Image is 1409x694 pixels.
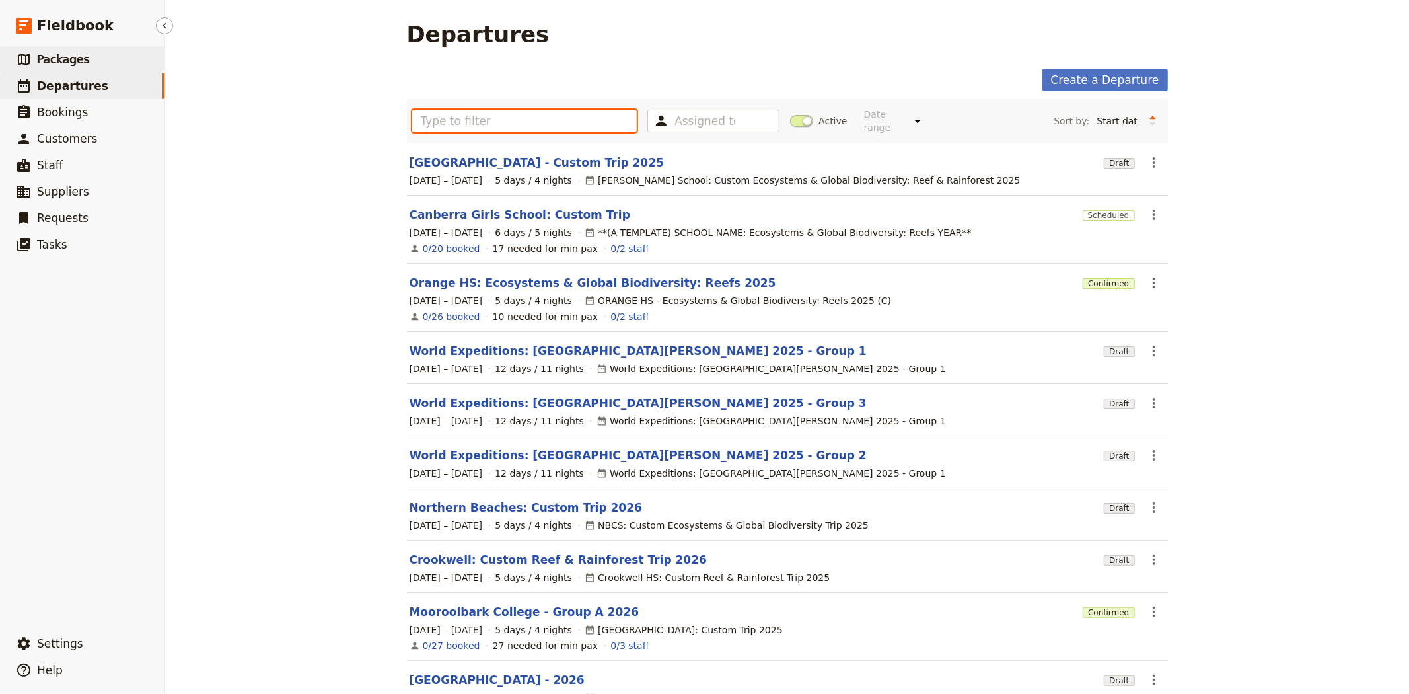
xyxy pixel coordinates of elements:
[410,395,867,411] a: World Expeditions: [GEOGRAPHIC_DATA][PERSON_NAME] 2025 - Group 3
[1143,340,1165,362] button: Actions
[495,571,572,584] span: 5 days / 4 nights
[596,362,946,375] div: World Expeditions: [GEOGRAPHIC_DATA][PERSON_NAME] 2025 - Group 1
[495,174,572,187] span: 5 days / 4 nights
[1042,69,1168,91] a: Create a Departure
[1143,669,1165,691] button: Actions
[1104,555,1134,566] span: Draft
[495,226,572,239] span: 6 days / 5 nights
[1083,278,1134,289] span: Confirmed
[493,242,598,255] div: 17 needed for min pax
[410,623,483,636] span: [DATE] – [DATE]
[156,17,173,34] button: Hide menu
[495,294,572,307] span: 5 days / 4 nights
[585,519,869,532] div: NBCS: Custom Ecosystems & Global Biodiversity Trip 2025
[1104,503,1134,514] span: Draft
[585,294,891,307] div: ORANGE HS - Ecosystems & Global Biodiversity: Reefs 2025 (C)
[1143,151,1165,174] button: Actions
[423,310,480,323] a: View the bookings for this departure
[410,604,639,620] a: Mooroolbark College - Group A 2026
[410,552,707,568] a: Crookwell: Custom Reef & Rainforest Trip 2026
[495,362,584,375] span: 12 days / 11 nights
[495,414,584,428] span: 12 days / 11 nights
[410,519,483,532] span: [DATE] – [DATE]
[493,639,598,652] div: 27 needed for min pax
[1143,496,1165,519] button: Actions
[585,623,783,636] div: [GEOGRAPHIC_DATA]: Custom Trip 2025
[410,294,483,307] span: [DATE] – [DATE]
[596,414,946,428] div: World Expeditions: [GEOGRAPHIC_DATA][PERSON_NAME] 2025 - Group 1
[423,639,480,652] a: View the bookings for this departure
[37,106,88,119] span: Bookings
[37,79,108,93] span: Departures
[1104,399,1134,409] span: Draft
[610,639,649,652] a: 0/3 staff
[37,238,67,251] span: Tasks
[1091,111,1143,131] select: Sort by:
[410,362,483,375] span: [DATE] – [DATE]
[410,155,665,171] a: [GEOGRAPHIC_DATA] - Custom Trip 2025
[585,226,971,239] div: **(A TEMPLATE) SCHOOL NAME: Ecosystems & Global Biodiversity: Reefs YEAR**
[1143,549,1165,571] button: Actions
[1143,392,1165,414] button: Actions
[410,207,631,223] a: Canberra Girls School: Custom Trip
[493,310,598,323] div: 10 needed for min pax
[585,174,1020,187] div: [PERSON_NAME] School: Custom Ecosystems & Global Biodiversity: Reef & Rainforest 2025
[1104,675,1134,686] span: Draft
[410,447,867,463] a: World Expeditions: [GEOGRAPHIC_DATA][PERSON_NAME] 2025 - Group 2
[37,53,89,66] span: Packages
[610,242,649,255] a: 0/2 staff
[37,132,97,145] span: Customers
[610,310,649,323] a: 0/2 staff
[1143,601,1165,623] button: Actions
[410,672,585,688] a: [GEOGRAPHIC_DATA] - 2026
[1054,114,1089,128] span: Sort by:
[1083,210,1135,221] span: Scheduled
[410,226,483,239] span: [DATE] – [DATE]
[1083,607,1134,618] span: Confirmed
[37,16,114,36] span: Fieldbook
[674,113,735,129] input: Assigned to
[1104,451,1134,461] span: Draft
[1143,204,1165,226] button: Actions
[1143,272,1165,294] button: Actions
[37,637,83,650] span: Settings
[410,275,776,291] a: Orange HS: Ecosystems & Global Biodiversity: Reefs 2025
[410,571,483,584] span: [DATE] – [DATE]
[412,110,637,132] input: Type to filter
[37,185,89,198] span: Suppliers
[410,414,483,428] span: [DATE] – [DATE]
[37,664,63,677] span: Help
[585,571,830,584] div: Crookwell HS: Custom Reef & Rainforest Trip 2025
[423,242,480,255] a: View the bookings for this departure
[1143,111,1163,131] button: Change sort direction
[407,21,550,48] h1: Departures
[818,114,847,128] span: Active
[410,467,483,480] span: [DATE] – [DATE]
[410,174,483,187] span: [DATE] – [DATE]
[495,623,572,636] span: 5 days / 4 nights
[596,467,946,480] div: World Expeditions: [GEOGRAPHIC_DATA][PERSON_NAME] 2025 - Group 1
[37,212,89,225] span: Requests
[410,343,867,359] a: World Expeditions: [GEOGRAPHIC_DATA][PERSON_NAME] 2025 - Group 1
[1104,346,1134,357] span: Draft
[495,467,584,480] span: 12 days / 11 nights
[1104,158,1134,169] span: Draft
[410,500,642,516] a: Northern Beaches: Custom Trip 2026
[37,159,63,172] span: Staff
[495,519,572,532] span: 5 days / 4 nights
[1143,444,1165,467] button: Actions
